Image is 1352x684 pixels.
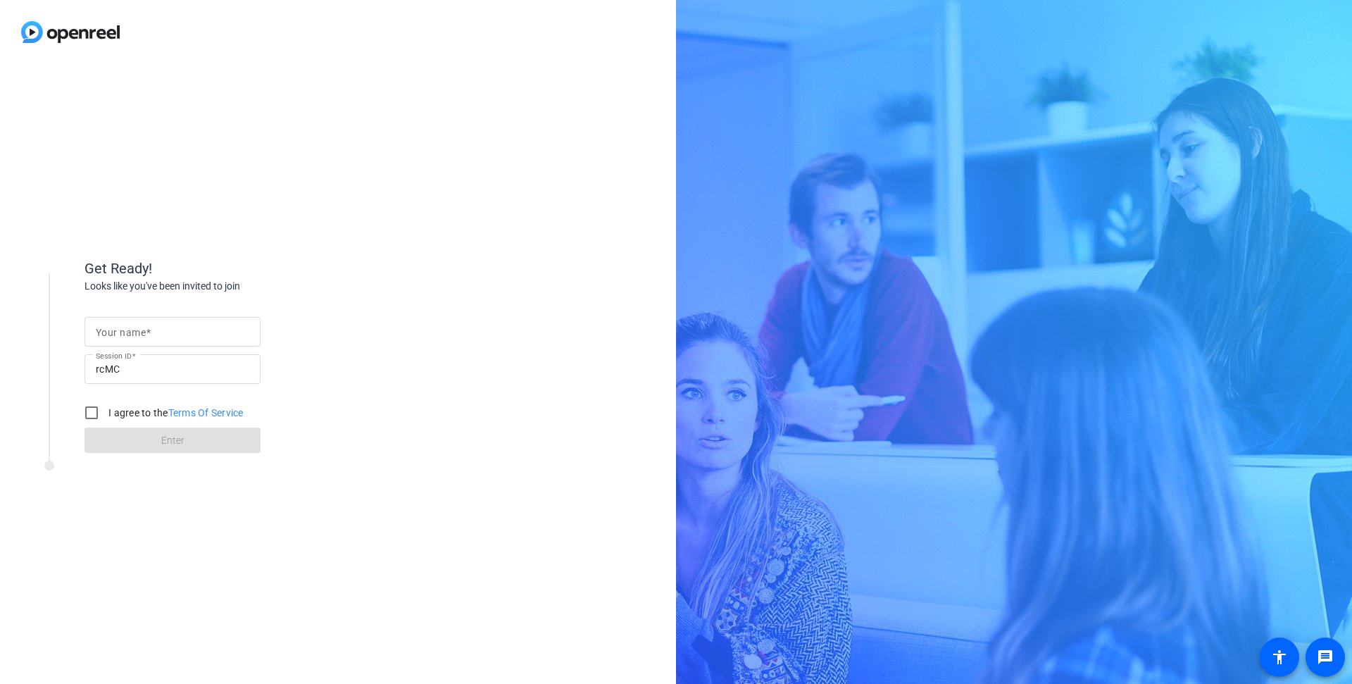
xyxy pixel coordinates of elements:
mat-label: Session ID [96,352,132,360]
mat-label: Your name [96,327,146,338]
div: Looks like you've been invited to join [84,279,366,294]
div: Get Ready! [84,258,366,279]
mat-icon: accessibility [1271,649,1288,666]
label: I agree to the [106,406,244,420]
mat-icon: message [1317,649,1334,666]
a: Terms Of Service [168,407,244,418]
